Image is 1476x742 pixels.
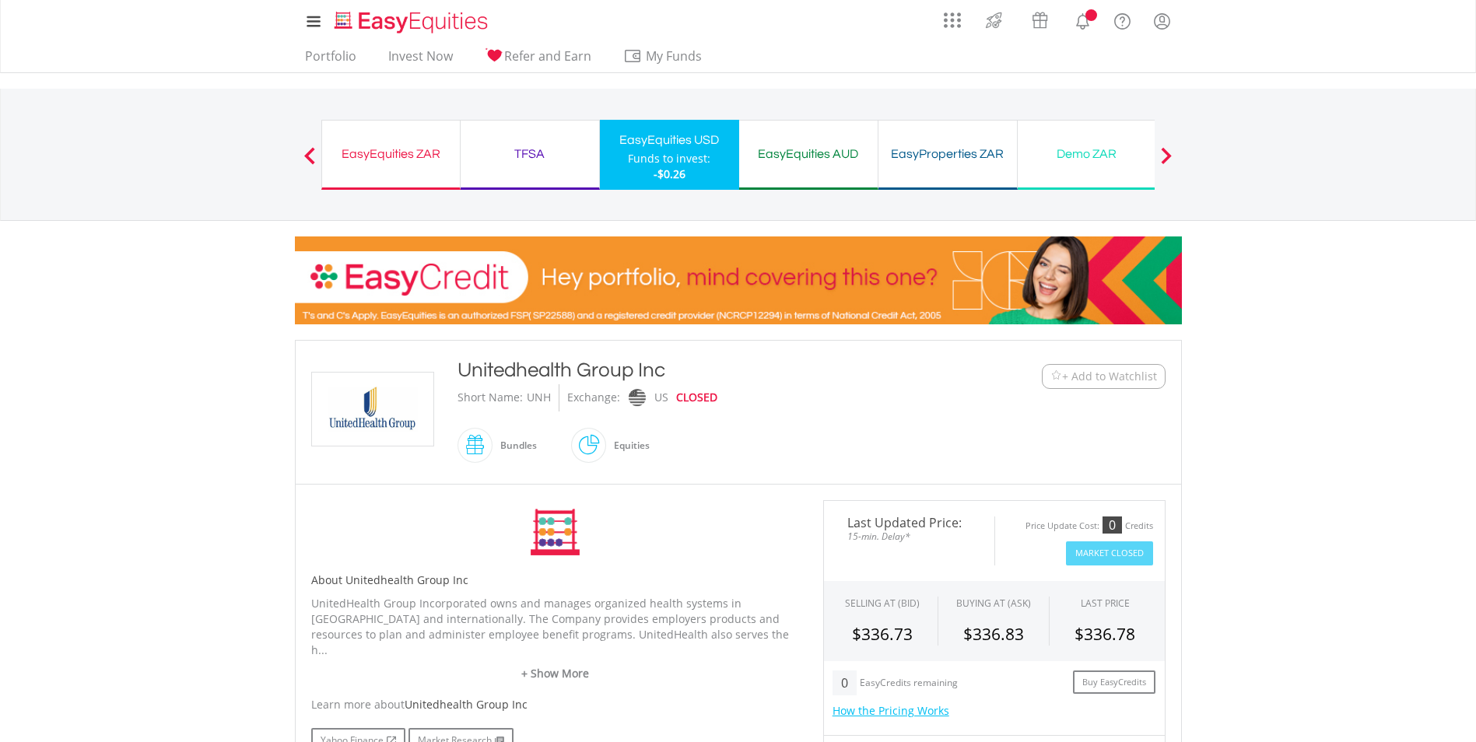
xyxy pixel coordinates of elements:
[852,623,913,645] span: $336.73
[1050,370,1062,382] img: Watchlist
[1073,670,1155,695] a: Buy EasyCredits
[1103,516,1122,534] div: 0
[1081,597,1130,610] div: LAST PRICE
[311,596,800,658] p: UnitedHealth Group Incorporated owns and manages organized health systems in [GEOGRAPHIC_DATA] an...
[654,166,685,181] span: -$0.26
[328,4,494,35] a: Home page
[458,356,946,384] div: Unitedhealth Group Inc
[836,516,983,529] span: Last Updated Price:
[1066,541,1153,565] button: Market Closed
[609,129,730,151] div: EasyEquities USD
[628,151,710,166] div: Funds to invest:
[1142,4,1182,38] a: My Profile
[331,9,494,35] img: EasyEquities_Logo.png
[944,12,961,29] img: grid-menu-icon.svg
[527,384,551,411] div: UNH
[1151,155,1182,170] button: Next
[504,47,591,65] span: Refer and Earn
[749,143,868,165] div: EasyEquities AUD
[299,48,363,72] a: Portfolio
[294,155,325,170] button: Previous
[382,48,459,72] a: Invest Now
[470,143,590,165] div: TFSA
[845,597,920,610] div: SELLING AT (BID)
[1017,4,1063,33] a: Vouchers
[833,670,857,695] div: 0
[860,677,958,691] div: EasyCredits remaining
[606,427,650,464] div: Equities
[1075,623,1135,645] span: $336.78
[628,389,645,407] img: nasdaq.png
[493,427,537,464] div: Bundles
[331,143,451,165] div: EasyEquities ZAR
[1025,520,1099,532] div: Price Update Cost:
[458,384,523,411] div: Short Name:
[888,143,1008,165] div: EasyProperties ZAR
[833,703,949,718] a: How the Pricing Works
[956,597,1031,610] span: BUYING AT (ASK)
[1027,143,1147,165] div: Demo ZAR
[1103,4,1142,35] a: FAQ's and Support
[311,697,800,712] div: Learn more about
[654,384,668,411] div: US
[676,384,717,411] div: CLOSED
[934,4,971,29] a: AppsGrid
[311,572,800,588] h5: About Unitedhealth Group Inc
[1063,4,1103,35] a: Notifications
[1042,364,1166,389] button: Watchlist + Add to Watchlist
[479,48,598,72] a: Refer and Earn
[836,529,983,544] span: 15-min. Delay*
[567,384,620,411] div: Exchange:
[981,8,1007,33] img: thrive-v2.svg
[314,373,431,446] img: EQU.US.UNH.png
[963,623,1024,645] span: $336.83
[1027,8,1053,33] img: vouchers-v2.svg
[295,236,1182,324] img: EasyCredit Promotion Banner
[1125,520,1153,532] div: Credits
[623,46,725,66] span: My Funds
[311,666,800,681] a: + Show More
[1062,369,1157,384] span: + Add to Watchlist
[405,697,528,712] span: Unitedhealth Group Inc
